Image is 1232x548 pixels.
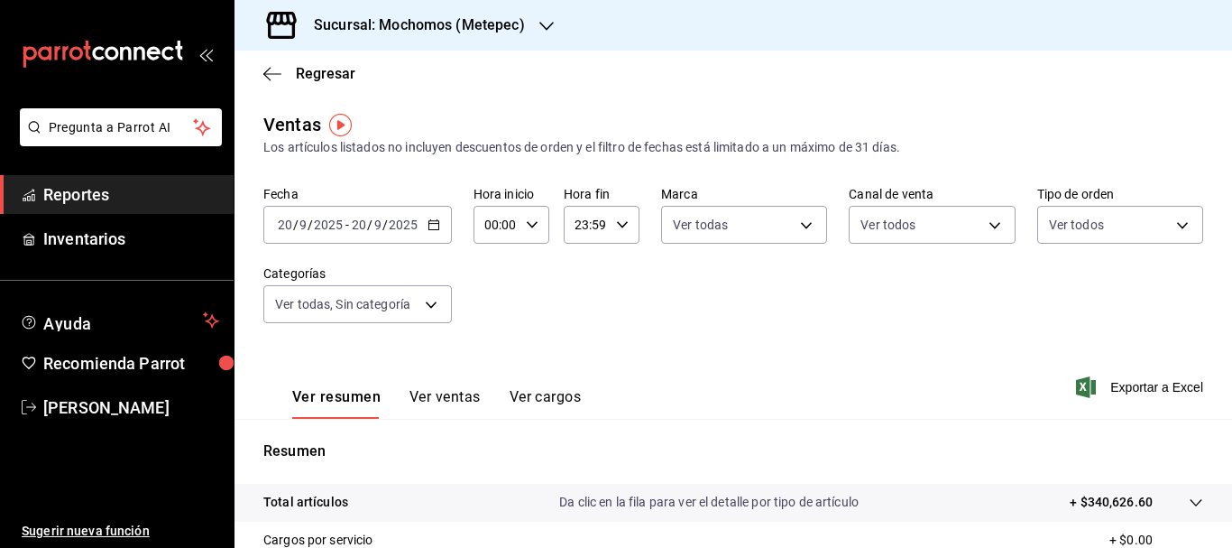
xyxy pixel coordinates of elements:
span: Pregunta a Parrot AI [49,118,194,137]
img: Tooltip marker [329,114,352,136]
label: Hora inicio [473,188,549,200]
button: Pregunta a Parrot AI [20,108,222,146]
span: Ayuda [43,310,196,331]
span: Sugerir nueva función [22,522,219,541]
button: Exportar a Excel [1080,376,1203,398]
button: Ver ventas [409,388,481,419]
input: -- [351,218,367,232]
input: ---- [388,218,418,232]
p: + $340,626.60 [1070,493,1153,512]
span: [PERSON_NAME] [43,395,219,420]
span: Inventarios [43,227,219,251]
input: -- [373,218,382,232]
p: Da clic en la fila para ver el detalle por tipo de artículo [559,493,859,512]
span: / [308,218,313,232]
input: ---- [313,218,344,232]
span: Ver todos [1049,216,1104,234]
button: open_drawer_menu [198,47,213,61]
div: Los artículos listados no incluyen descuentos de orden y el filtro de fechas está limitado a un m... [263,138,1203,157]
span: / [367,218,372,232]
button: Ver resumen [292,388,381,419]
label: Categorías [263,267,452,280]
label: Tipo de orden [1037,188,1203,200]
label: Canal de venta [849,188,1015,200]
button: Regresar [263,65,355,82]
span: - [345,218,349,232]
span: / [293,218,299,232]
a: Pregunta a Parrot AI [13,131,222,150]
span: Recomienda Parrot [43,351,219,376]
span: Reportes [43,182,219,207]
div: Ventas [263,111,321,138]
span: Ver todas [673,216,728,234]
label: Hora fin [564,188,639,200]
span: Ver todos [860,216,915,234]
input: -- [299,218,308,232]
span: Regresar [296,65,355,82]
p: Resumen [263,441,1203,462]
div: navigation tabs [292,388,581,419]
span: Ver todas, Sin categoría [275,295,410,313]
span: / [382,218,388,232]
label: Fecha [263,188,452,200]
input: -- [277,218,293,232]
label: Marca [661,188,827,200]
button: Ver cargos [510,388,582,419]
h3: Sucursal: Mochomos (Metepec) [299,14,525,36]
p: Total artículos [263,493,348,512]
